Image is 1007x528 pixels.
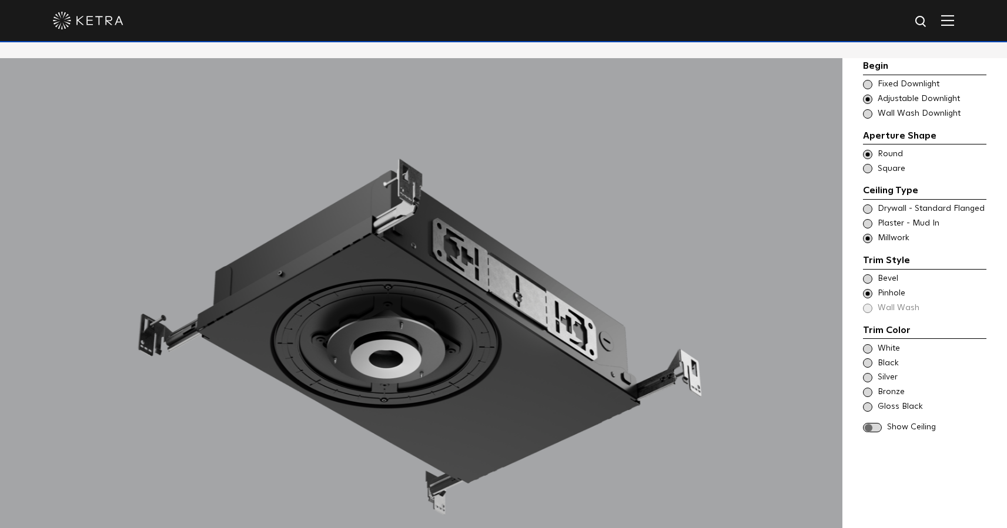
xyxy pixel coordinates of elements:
span: Fixed Downlight [878,79,985,90]
span: Drywall - Standard Flanged [878,203,985,215]
div: Begin [863,59,986,75]
span: Bronze [878,386,985,398]
span: Wall Wash Downlight [878,108,985,120]
span: Gloss Black [878,401,985,413]
span: Black [878,358,985,369]
div: Trim Style [863,253,986,270]
span: Bevel [878,273,985,285]
div: Ceiling Type [863,183,986,200]
span: Show Ceiling [887,422,986,433]
span: Plaster - Mud In [878,218,985,230]
span: Silver [878,372,985,384]
img: Hamburger%20Nav.svg [941,15,954,26]
span: Square [878,163,985,175]
div: Aperture Shape [863,129,986,145]
span: Round [878,149,985,160]
span: Millwork [878,233,985,244]
img: search icon [914,15,929,29]
div: Trim Color [863,323,986,339]
span: Pinhole [878,288,985,300]
img: ketra-logo-2019-white [53,12,123,29]
span: White [878,343,985,355]
span: Adjustable Downlight [878,93,985,105]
